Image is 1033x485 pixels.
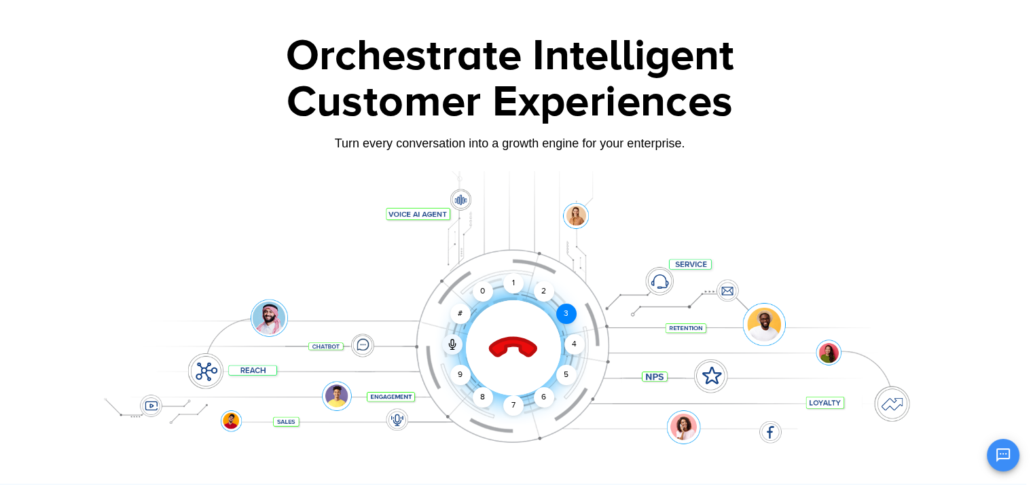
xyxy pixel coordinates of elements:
[473,281,493,302] div: 0
[556,365,576,385] div: 5
[473,387,493,408] div: 8
[450,365,471,385] div: 9
[534,387,554,408] div: 6
[503,395,524,416] div: 7
[534,281,554,302] div: 2
[86,35,935,78] div: Orchestrate Intelligent
[556,304,576,324] div: 3
[564,334,585,355] div: 4
[86,136,935,151] div: Turn every conversation into a growth engine for your enterprise.
[987,439,1019,471] button: Open chat
[503,273,524,293] div: 1
[450,304,471,324] div: #
[86,70,935,135] div: Customer Experiences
